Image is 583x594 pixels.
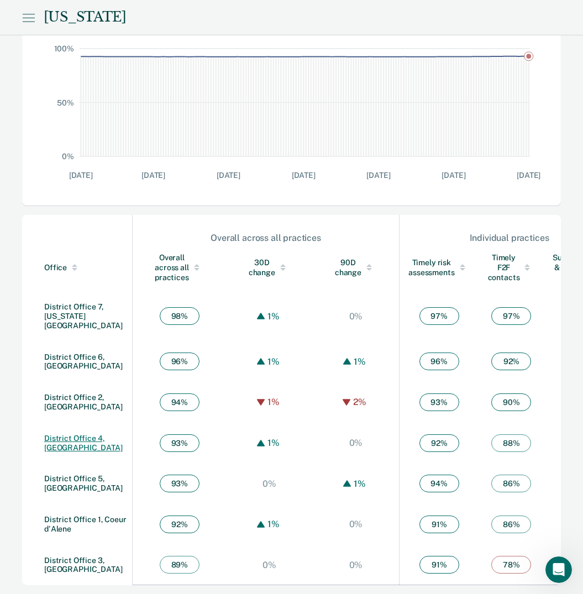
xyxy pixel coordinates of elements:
[517,171,540,180] text: [DATE]
[491,516,531,533] span: 86 %
[227,244,313,291] th: Toggle SortBy
[419,353,459,370] span: 96 %
[160,434,199,452] span: 93 %
[366,171,390,180] text: [DATE]
[155,253,204,282] div: Overall across all practices
[141,171,165,180] text: [DATE]
[491,353,531,370] span: 92 %
[160,556,199,574] span: 89 %
[265,519,282,529] div: 1%
[133,244,227,291] th: Toggle SortBy
[217,171,240,180] text: [DATE]
[265,397,282,407] div: 1%
[346,438,366,448] div: 0%
[160,516,199,533] span: 92 %
[479,244,544,291] th: Toggle SortBy
[265,438,282,448] div: 1%
[265,311,282,322] div: 1%
[44,9,126,25] div: [US_STATE]
[491,307,531,325] span: 97 %
[160,307,199,325] span: 98 %
[351,356,369,367] div: 1%
[44,302,123,330] a: District Office 7, [US_STATE][GEOGRAPHIC_DATA]
[44,556,123,574] a: District Office 3, [GEOGRAPHIC_DATA]
[491,556,531,574] span: 78 %
[488,253,535,282] div: Timely F2F contacts
[44,263,128,272] div: Office
[260,560,279,570] div: 0%
[491,393,531,411] span: 90 %
[133,233,398,243] div: Overall across all practices
[419,307,459,325] span: 97 %
[346,311,366,322] div: 0%
[265,356,282,367] div: 1%
[260,479,279,489] div: 0%
[160,353,199,370] span: 96 %
[408,257,470,277] div: Timely risk assessments
[350,397,370,407] div: 2%
[419,556,459,574] span: 91 %
[44,515,127,533] a: District Office 1, Coeur d'Alene
[419,475,459,492] span: 94 %
[160,393,199,411] span: 94 %
[491,475,531,492] span: 86 %
[22,244,133,291] th: Toggle SortBy
[346,560,366,570] div: 0%
[44,474,123,492] a: District Office 5, [GEOGRAPHIC_DATA]
[249,257,291,277] div: 30D change
[69,171,93,180] text: [DATE]
[44,393,123,411] a: District Office 2, [GEOGRAPHIC_DATA]
[351,479,369,489] div: 1%
[292,171,316,180] text: [DATE]
[335,257,377,277] div: 90D change
[419,434,459,452] span: 92 %
[44,434,123,452] a: District Office 4, [GEOGRAPHIC_DATA]
[44,353,123,371] a: District Office 6, [GEOGRAPHIC_DATA]
[313,244,400,291] th: Toggle SortBy
[545,556,572,583] iframe: Intercom live chat
[419,516,459,533] span: 91 %
[491,434,531,452] span: 88 %
[160,475,199,492] span: 93 %
[442,171,465,180] text: [DATE]
[419,393,459,411] span: 93 %
[400,244,479,291] th: Toggle SortBy
[346,519,366,529] div: 0%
